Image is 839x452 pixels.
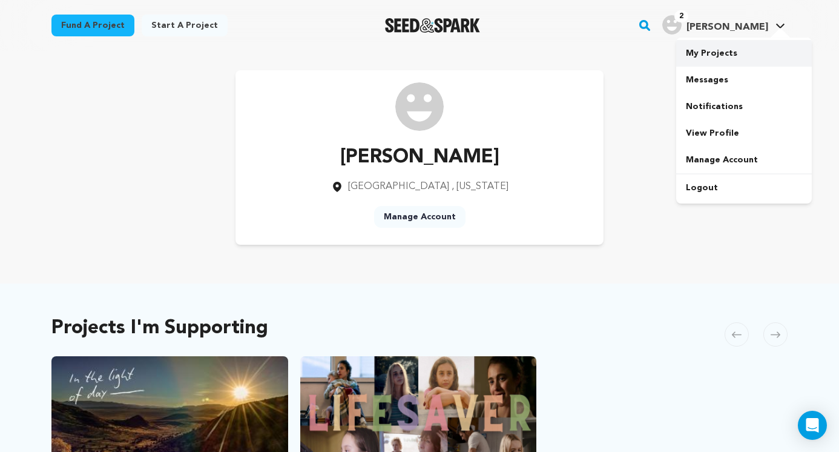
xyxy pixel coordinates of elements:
[142,15,228,36] a: Start a project
[676,120,812,147] a: View Profile
[798,411,827,440] div: Open Intercom Messenger
[348,182,449,191] span: [GEOGRAPHIC_DATA]
[660,13,788,38] span: Amanda W.'s Profile
[662,15,768,35] div: Amanda W.'s Profile
[374,206,466,228] a: Manage Account
[660,13,788,35] a: Amanda W.'s Profile
[51,320,268,337] h2: Projects I'm Supporting
[51,15,134,36] a: Fund a project
[385,18,480,33] img: Seed&Spark Logo Dark Mode
[676,147,812,173] a: Manage Account
[676,40,812,67] a: My Projects
[662,15,682,35] img: user.png
[395,82,444,131] img: /img/default-images/user/medium/user.png image
[686,22,768,32] span: [PERSON_NAME]
[331,143,508,172] p: [PERSON_NAME]
[676,93,812,120] a: Notifications
[674,10,688,22] span: 2
[385,18,480,33] a: Seed&Spark Homepage
[452,182,508,191] span: , [US_STATE]
[676,174,812,201] a: Logout
[676,67,812,93] a: Messages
